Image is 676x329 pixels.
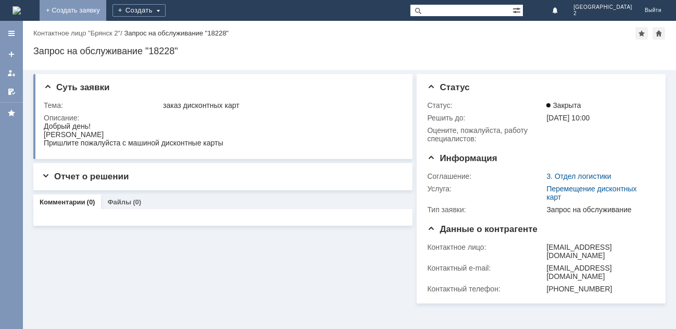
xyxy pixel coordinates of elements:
div: Запрос на обслуживание "18228" [33,46,666,56]
div: [PHONE_NUMBER] [546,285,650,293]
div: (0) [133,198,141,206]
div: (0) [87,198,95,206]
div: [EMAIL_ADDRESS][DOMAIN_NAME] [546,264,650,281]
div: Запрос на обслуживание "18228" [124,29,229,37]
div: / [33,29,124,37]
div: Oцените, пожалуйста, работу специалистов: [427,126,544,143]
div: Описание: [44,114,400,122]
span: [GEOGRAPHIC_DATA] [573,4,632,10]
img: logo [12,6,21,15]
span: Информация [427,153,497,163]
div: Запрос на обслуживание [546,205,650,214]
div: Сделать домашней страницей [653,27,665,40]
div: [EMAIL_ADDRESS][DOMAIN_NAME] [546,243,650,260]
span: Закрыта [546,101,581,109]
span: Статус [427,82,469,92]
div: Контактное лицо: [427,243,544,251]
span: Отчет о решении [42,172,129,181]
a: Перемещение дисконтных карт [546,185,636,201]
div: Контактный телефон: [427,285,544,293]
a: Мои заявки [3,65,20,81]
span: Суть заявки [44,82,109,92]
div: Добавить в избранное [635,27,648,40]
div: Создать [112,4,166,17]
a: Создать заявку [3,46,20,63]
div: Услуга: [427,185,544,193]
div: Решить до: [427,114,544,122]
a: Перейти на домашнюю страницу [12,6,21,15]
div: Соглашение: [427,172,544,180]
a: Комментарии [40,198,85,206]
span: [DATE] 10:00 [546,114,590,122]
div: Тема: [44,101,161,109]
a: Файлы [107,198,131,206]
span: 2 [573,10,632,17]
a: Мои согласования [3,83,20,100]
div: Тип заявки: [427,205,544,214]
div: Статус: [427,101,544,109]
div: заказ дисконтных карт [163,101,398,109]
div: Контактный e-mail: [427,264,544,272]
a: Контактное лицо "Брянск 2" [33,29,120,37]
span: Расширенный поиск [512,5,523,15]
a: 3. Отдел логистики [546,172,611,180]
span: Данные о контрагенте [427,224,537,234]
